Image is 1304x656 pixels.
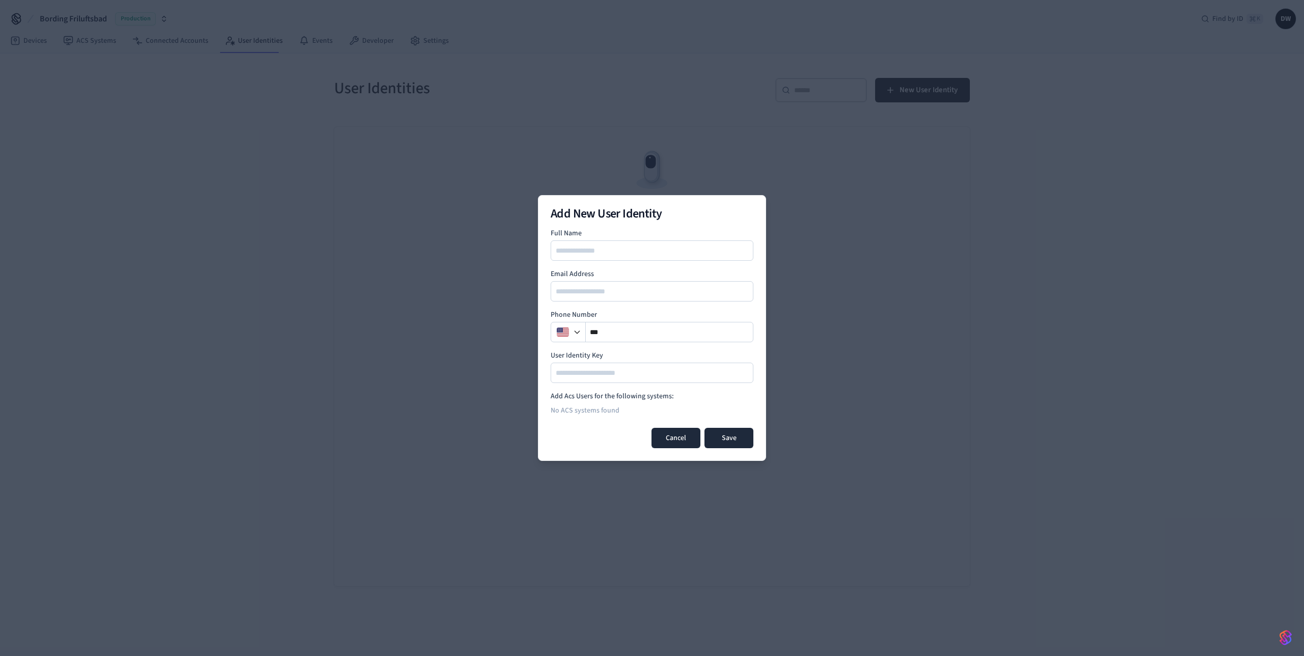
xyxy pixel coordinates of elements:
h2: Add New User Identity [551,208,753,220]
label: Email Address [551,269,753,279]
label: User Identity Key [551,350,753,361]
h4: Add Acs Users for the following systems: [551,391,753,401]
button: Save [704,428,753,448]
label: Phone Number [551,310,753,320]
label: Full Name [551,228,753,238]
img: SeamLogoGradient.69752ec5.svg [1280,630,1292,646]
button: Cancel [651,428,700,448]
div: No ACS systems found [551,401,753,420]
